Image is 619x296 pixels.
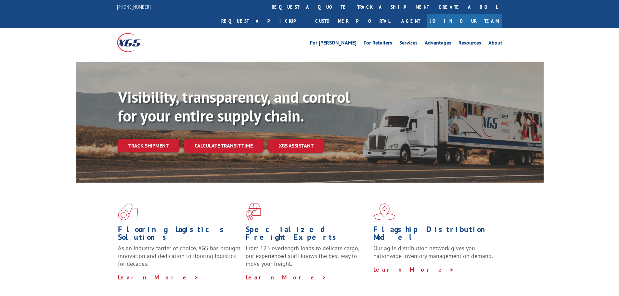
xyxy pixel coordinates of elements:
img: xgs-icon-flagship-distribution-model-red [373,203,396,220]
a: Learn More > [118,274,199,281]
b: Visibility, transparency, and control for your entire supply chain. [118,87,350,126]
a: For [PERSON_NAME] [310,40,356,47]
span: As an industry carrier of choice, XGS has brought innovation and dedication to flooring logistics... [118,244,240,267]
h1: Specialized Freight Experts [246,225,368,244]
a: Join Our Team [427,14,502,28]
h1: Flagship Distribution Model [373,225,496,244]
a: Learn More > [373,266,454,273]
span: Our agile distribution network gives you nationwide inventory management on demand. [373,244,493,260]
a: Customer Portal [310,14,395,28]
a: Calculate transit time [184,139,263,153]
a: XGS ASSISTANT [268,139,324,153]
a: Resources [458,40,481,47]
img: xgs-icon-focused-on-flooring-red [246,203,261,220]
a: Request a pickup [216,14,310,28]
a: [PHONE_NUMBER] [117,4,151,10]
a: Advantages [425,40,451,47]
h1: Flooring Logistics Solutions [118,225,241,244]
a: Agent [395,14,427,28]
a: Learn More > [246,274,327,281]
a: For Retailers [364,40,392,47]
a: Track shipment [118,139,179,152]
p: From 123 overlength loads to delicate cargo, our experienced staff knows the best way to move you... [246,244,368,273]
a: Services [399,40,418,47]
img: xgs-icon-total-supply-chain-intelligence-red [118,203,138,220]
a: About [488,40,502,47]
